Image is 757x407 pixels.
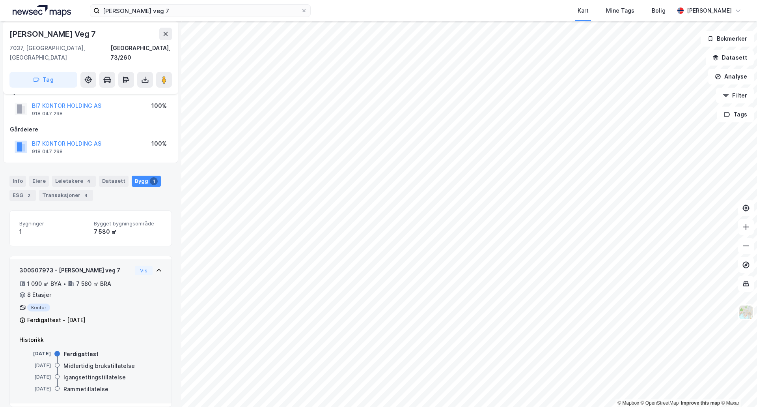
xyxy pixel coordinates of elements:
[641,400,679,406] a: OpenStreetMap
[82,191,90,199] div: 4
[19,266,132,275] div: 300507973 - [PERSON_NAME] veg 7
[9,176,26,187] div: Info
[681,400,720,406] a: Improve this map
[32,148,63,155] div: 918 047 298
[617,400,639,406] a: Mapbox
[64,349,99,359] div: Ferdigattest
[9,28,97,40] div: [PERSON_NAME] Veg 7
[10,125,172,134] div: Gårdeiere
[718,369,757,407] iframe: Chat Widget
[701,31,754,47] button: Bokmerker
[39,190,93,201] div: Transaksjoner
[76,279,111,289] div: 7 580 ㎡ BRA
[19,385,51,392] div: [DATE]
[718,369,757,407] div: Kontrollprogram for chat
[708,69,754,84] button: Analyse
[63,384,108,394] div: Rammetillatelse
[63,373,126,382] div: Igangsettingstillatelse
[29,176,49,187] div: Eiere
[606,6,634,15] div: Mine Tags
[52,176,96,187] div: Leietakere
[9,190,36,201] div: ESG
[94,220,162,227] span: Bygget bygningsområde
[717,107,754,122] button: Tags
[9,43,110,62] div: 7037, [GEOGRAPHIC_DATA], [GEOGRAPHIC_DATA]
[100,5,301,17] input: Søk på adresse, matrikkel, gårdeiere, leietakere eller personer
[19,373,51,381] div: [DATE]
[687,6,732,15] div: [PERSON_NAME]
[27,315,86,325] div: Ferdigattest - [DATE]
[99,176,129,187] div: Datasett
[19,335,162,345] div: Historikk
[63,361,135,371] div: Midlertidig brukstillatelse
[132,176,161,187] div: Bygg
[32,111,63,117] div: 918 047 298
[25,191,33,199] div: 2
[19,227,88,236] div: 1
[63,281,66,287] div: •
[150,177,158,185] div: 1
[652,6,666,15] div: Bolig
[151,139,167,148] div: 100%
[85,177,93,185] div: 4
[135,266,153,275] button: Vis
[738,305,753,320] img: Z
[716,88,754,103] button: Filter
[13,5,71,17] img: logo.a4113a55bc3d86da70a041830d287a7e.svg
[578,6,589,15] div: Kart
[706,50,754,66] button: Datasett
[19,350,51,357] div: [DATE]
[9,72,77,88] button: Tag
[94,227,162,236] div: 7 580 ㎡
[19,362,51,369] div: [DATE]
[27,279,62,289] div: 1 090 ㎡ BYA
[27,290,51,300] div: 8 Etasjer
[151,101,167,111] div: 100%
[19,220,88,227] span: Bygninger
[110,43,172,62] div: [GEOGRAPHIC_DATA], 73/260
